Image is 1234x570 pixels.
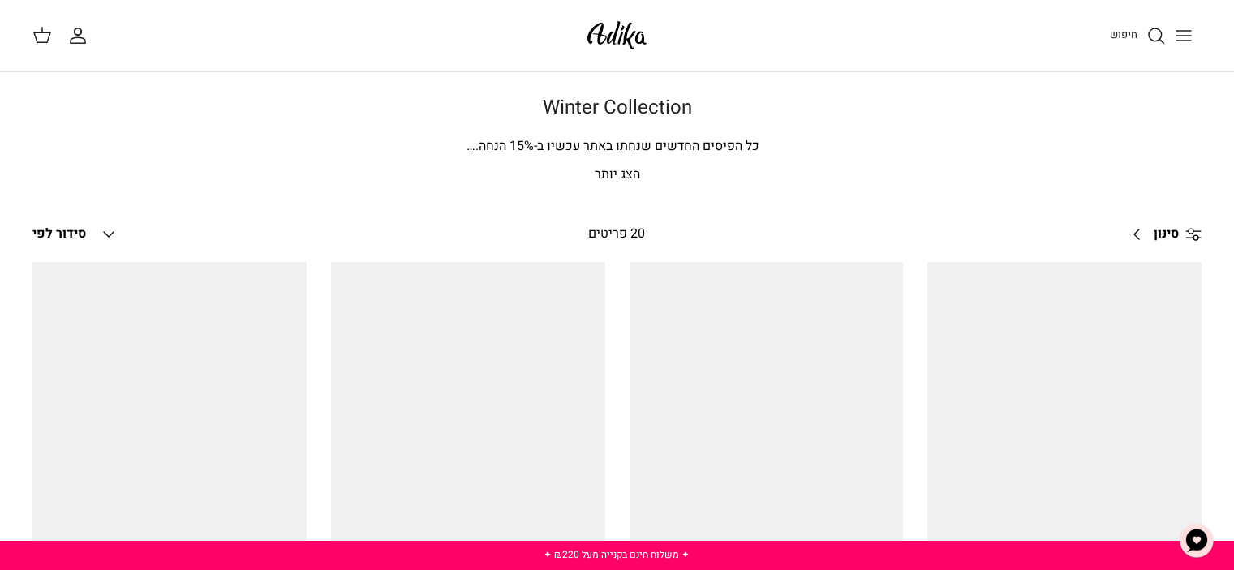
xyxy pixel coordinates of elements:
[583,16,651,54] img: Adika IL
[534,136,759,156] span: כל הפיסים החדשים שנחתו באתר עכשיו ב-
[1110,26,1166,45] a: חיפוש
[1121,215,1202,254] a: סינון
[49,165,1185,186] p: הצג יותר
[510,136,524,156] span: 15
[32,224,86,243] span: סידור לפי
[1110,27,1137,42] span: חיפוש
[68,26,94,45] a: החשבון שלי
[1172,516,1221,565] button: צ'אט
[477,224,756,245] div: 20 פריטים
[1166,18,1202,54] button: Toggle menu
[467,136,534,156] span: % הנחה.
[49,96,1185,120] h1: Winter Collection
[544,547,690,562] a: ✦ משלוח חינם בקנייה מעל ₪220 ✦
[1154,224,1179,245] span: סינון
[32,216,118,252] button: סידור לפי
